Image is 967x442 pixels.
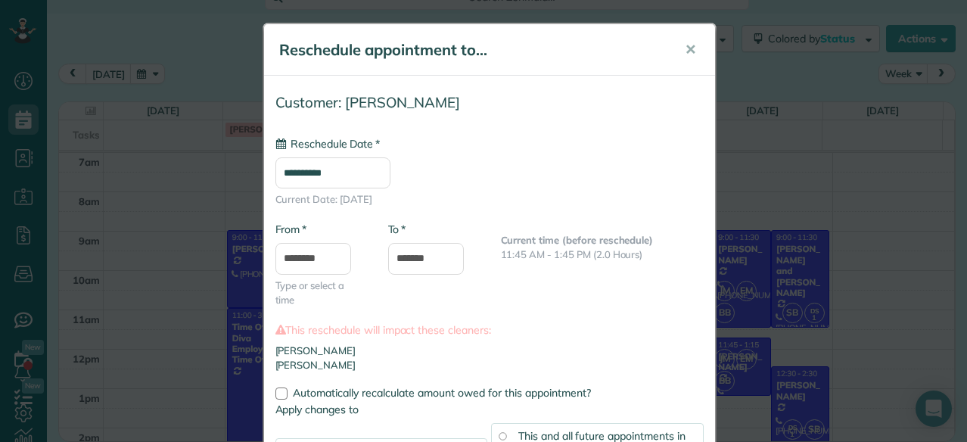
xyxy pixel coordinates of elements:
[499,432,506,440] input: This and all future appointments in this series
[275,95,704,110] h4: Customer: [PERSON_NAME]
[275,322,704,338] label: This reschedule will impact these cleaners:
[275,192,704,207] span: Current Date: [DATE]
[293,386,591,400] span: Automatically recalculate amount owed for this appointment?
[388,222,406,237] label: To
[275,222,306,237] label: From
[275,402,704,417] label: Apply changes to
[275,358,704,372] li: [PERSON_NAME]
[501,234,654,246] b: Current time (before reschedule)
[501,247,704,262] p: 11:45 AM - 1:45 PM (2.0 Hours)
[275,344,704,358] li: [PERSON_NAME]
[275,136,380,151] label: Reschedule Date
[275,279,365,307] span: Type or select a time
[685,41,696,58] span: ✕
[279,39,664,61] h5: Reschedule appointment to...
